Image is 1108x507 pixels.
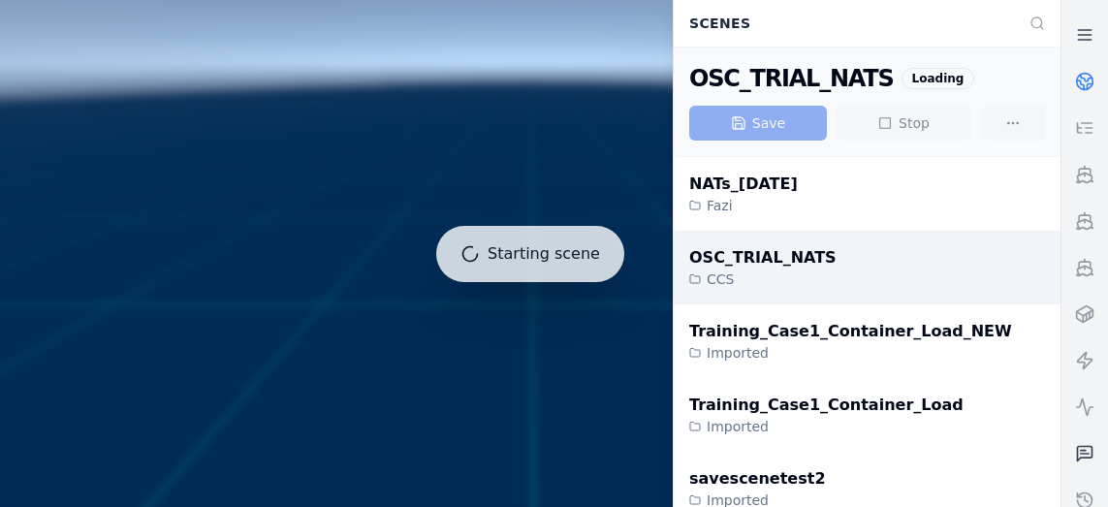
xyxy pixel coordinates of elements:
div: Fazi [689,196,798,215]
div: Imported [689,343,1012,363]
div: NATs_[DATE] [689,173,798,196]
div: Scenes [678,5,1018,42]
div: Training_Case1_Container_Load [689,394,964,417]
div: CCS [689,269,837,289]
div: savescenetest2 [689,467,826,491]
div: Imported [689,417,964,436]
div: OSC_TRIAL_NATS [689,246,837,269]
div: Loading [902,68,975,89]
div: Training_Case1_Container_Load_NEW [689,320,1012,343]
div: OSC_TRIAL_NATS [689,63,894,94]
